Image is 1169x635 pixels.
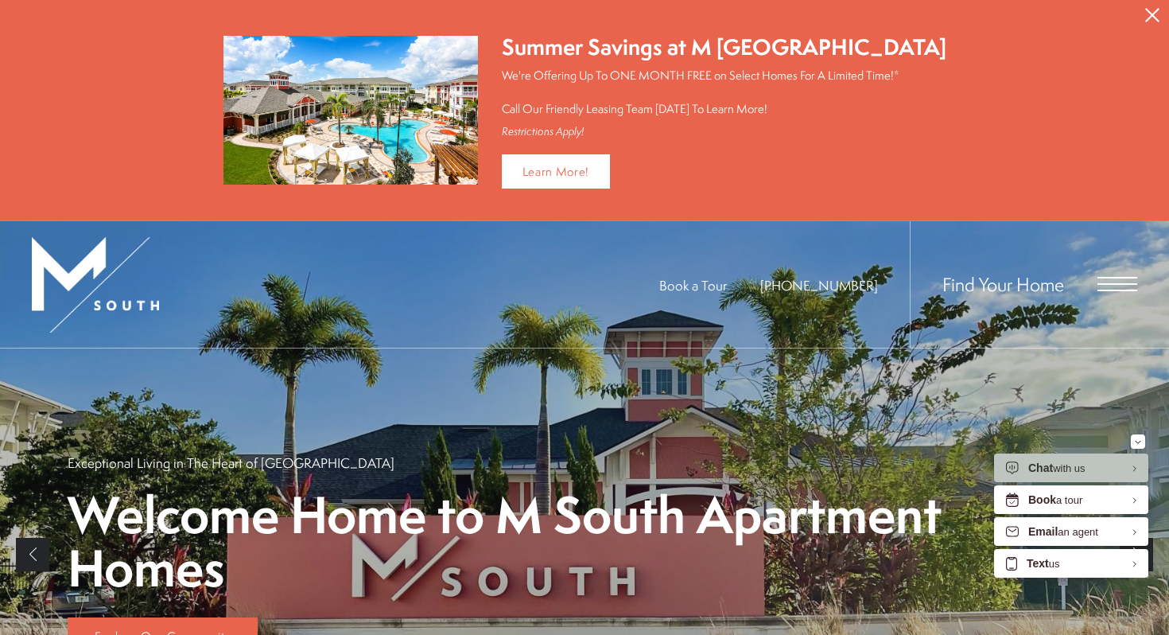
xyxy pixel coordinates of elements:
[68,454,394,472] p: Exceptional Living in The Heart of [GEOGRAPHIC_DATA]
[502,32,946,63] div: Summer Savings at M [GEOGRAPHIC_DATA]
[16,538,49,571] a: Previous
[68,488,1101,596] p: Welcome Home to M South Apartment Homes
[659,276,727,294] a: Book a Tour
[32,237,159,333] img: MSouth
[502,125,946,138] div: Restrictions Apply!
[760,276,878,294] a: Call Us at 813-570-8014
[502,154,611,189] a: Learn More!
[942,271,1064,297] a: Find Your Home
[760,276,878,294] span: [PHONE_NUMBER]
[223,36,478,185] img: Summer Savings at M South Apartments
[1097,277,1137,291] button: Open Menu
[502,67,946,117] p: We're Offering Up To ONE MONTH FREE on Select Homes For A Limited Time!* Call Our Friendly Leasin...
